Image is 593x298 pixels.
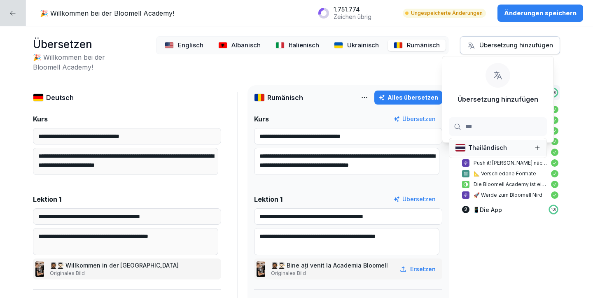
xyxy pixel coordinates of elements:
p: Thailändisch [468,143,507,153]
p: 1.751.774 [334,6,371,13]
img: ro.svg [394,42,403,49]
p: Änderungen speichern [504,9,577,18]
p: Rumänisch [407,41,440,50]
h1: Übersetzen [33,36,152,52]
p: Übersetzung hinzufügen [458,94,538,104]
p: Originales Bild [50,270,180,277]
p: 📱Die App [473,205,502,214]
p: Lektion 1 [33,194,61,204]
p: 👩🏾‍🎓👨🏻‍🎓 Bine ați venit la Academia Bloomell [271,261,390,270]
p: Originales Bild [271,270,390,277]
button: Alles übersetzen [374,91,442,105]
p: Italienisch [289,41,319,50]
p: Kurs [33,114,48,124]
p: 👩🏾‍🎓👨🏻‍🎓 Willkommen in der [GEOGRAPHIC_DATA] [50,261,180,270]
p: 100 [551,207,556,212]
button: Übersetzen [393,114,436,123]
div: Alles übersetzen [378,93,438,102]
p: Ersetzen [410,265,436,273]
img: it.svg [275,42,285,49]
img: al.svg [218,42,227,49]
button: 1.751.774Zeichen übrig [314,2,395,23]
p: Albanisch [231,41,261,50]
p: 🎉 Willkommen bei der Bloomell Academy! [40,8,174,18]
button: Übersetzen [393,195,436,204]
p: Lektion 1 [254,194,282,204]
div: 2 [462,206,469,213]
img: ro.svg [254,93,265,102]
p: 📐 Verschiedene Formate [474,170,547,177]
p: Englisch [178,41,203,50]
h2: 🎉 Willkommen bei der Bloomell Academy! [33,52,152,72]
img: ua.svg [334,42,343,49]
p: Deutsch [46,93,74,102]
img: f6ud2wgjjw249l78ez8uc8vf.png [35,261,44,277]
p: Ukrainisch [347,41,379,50]
p: Kurs [254,114,269,124]
p: Rumänisch [267,93,303,102]
div: Übersetzung hinzufügen [467,41,553,50]
p: Zeichen übrig [334,13,371,21]
p: Push it! [PERSON_NAME] nächstes Level wartet 🚀 [474,159,547,167]
p: Die Bloomell Academy ist eine digitale Lernplattform. [474,181,547,188]
p: Ungespeicherte Änderungen [411,9,483,17]
img: de.svg [33,93,44,102]
button: Übersetzung hinzufügen [460,36,560,54]
p: 🚀 Werde zum Bloomell Nird [474,191,547,199]
img: us.svg [165,42,174,49]
button: Änderungen speichern [497,5,583,22]
img: f6ud2wgjjw249l78ez8uc8vf.png [257,261,265,277]
img: th.svg [455,144,466,152]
